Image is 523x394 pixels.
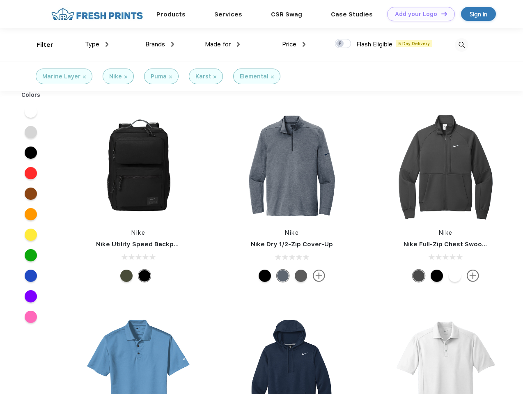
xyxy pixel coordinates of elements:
[195,72,211,81] div: Karst
[96,241,185,248] a: Nike Utility Speed Backpack
[271,11,302,18] a: CSR Swag
[413,270,425,282] div: Anthracite
[205,41,231,48] span: Made for
[431,270,443,282] div: Black
[124,76,127,78] img: filter_cancel.svg
[109,72,122,81] div: Nike
[470,9,487,19] div: Sign in
[213,76,216,78] img: filter_cancel.svg
[84,111,193,220] img: func=resize&h=266
[449,270,461,282] div: White
[214,11,242,18] a: Services
[49,7,145,21] img: fo%20logo%202.webp
[259,270,271,282] div: Black
[138,270,151,282] div: Black
[441,11,447,16] img: DT
[285,229,299,236] a: Nike
[37,40,53,50] div: Filter
[295,270,307,282] div: Black Heather
[277,270,289,282] div: Navy Heather
[106,42,108,47] img: dropdown.png
[85,41,99,48] span: Type
[15,91,47,99] div: Colors
[151,72,167,81] div: Puma
[131,229,145,236] a: Nike
[461,7,496,21] a: Sign in
[391,111,500,220] img: func=resize&h=266
[282,41,296,48] span: Price
[251,241,333,248] a: Nike Dry 1/2-Zip Cover-Up
[467,270,479,282] img: more.svg
[439,229,453,236] a: Nike
[271,76,274,78] img: filter_cancel.svg
[356,41,392,48] span: Flash Eligible
[240,72,268,81] div: Elemental
[42,72,80,81] div: Marine Layer
[169,76,172,78] img: filter_cancel.svg
[156,11,186,18] a: Products
[171,42,174,47] img: dropdown.png
[404,241,513,248] a: Nike Full-Zip Chest Swoosh Jacket
[396,40,432,47] span: 5 Day Delivery
[303,42,305,47] img: dropdown.png
[237,42,240,47] img: dropdown.png
[145,41,165,48] span: Brands
[395,11,437,18] div: Add your Logo
[83,76,86,78] img: filter_cancel.svg
[120,270,133,282] div: Cargo Khaki
[313,270,325,282] img: more.svg
[455,38,468,52] img: desktop_search.svg
[237,111,346,220] img: func=resize&h=266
